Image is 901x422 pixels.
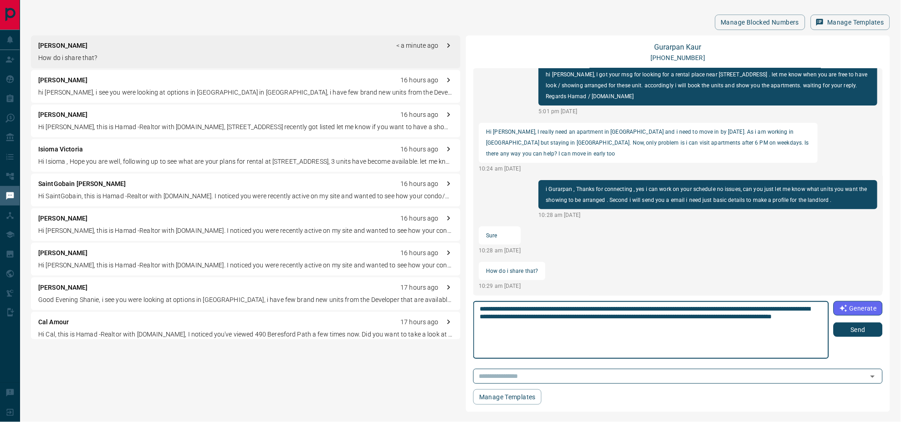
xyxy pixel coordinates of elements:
[486,230,513,241] p: Sure
[38,157,453,166] p: Hi Isioma , Hope you are well, following up to see what are your plans for rental at [STREET_ADDR...
[38,41,88,50] p: [PERSON_NAME]
[38,295,453,305] p: Good Evening Shanie, i see you were looking at options in [GEOGRAPHIC_DATA], i have few brand new...
[400,214,439,223] p: 16 hours ago
[400,317,439,327] p: 17 hours ago
[651,53,706,63] p: [PHONE_NUMBER]
[400,145,439,154] p: 16 hours ago
[38,53,453,63] p: How do i share that?
[38,330,453,339] p: Hi Cal, this is Hamad -Realtor with [DOMAIN_NAME], I noticed you've viewed 490 Beresford Path a f...
[546,69,870,102] p: hi [PERSON_NAME], I got your msg for looking for a rental place near [STREET_ADDRESS] . let me kn...
[834,301,883,316] button: Generate
[38,317,69,327] p: Cal Amour
[38,110,88,120] p: [PERSON_NAME]
[866,370,879,383] button: Open
[400,110,439,120] p: 16 hours ago
[538,211,877,219] p: 10:28 am [DATE]
[538,107,877,116] p: 5:01 pm [DATE]
[38,88,453,97] p: hi [PERSON_NAME], i see you were looking at options in [GEOGRAPHIC_DATA] in [GEOGRAPHIC_DATA], i ...
[546,184,870,206] p: i Gurarpan , Thanks for connecting , yes i can work on your schedule no issues, can you just let ...
[473,389,542,405] button: Manage Templates
[834,322,883,337] button: Send
[38,261,453,270] p: Hi [PERSON_NAME], this is Hamad -Realtor with [DOMAIN_NAME]. I noticed you were recently active o...
[38,145,83,154] p: Isioma Victoria
[479,282,545,290] p: 10:29 am [DATE]
[400,179,439,189] p: 16 hours ago
[400,75,439,85] p: 16 hours ago
[811,15,890,30] button: Manage Templates
[396,41,439,50] p: < a minute ago
[38,248,88,258] p: [PERSON_NAME]
[479,165,818,173] p: 10:24 am [DATE]
[38,191,453,201] p: Hi SaintGobain, this is Hamad -Realtor with [DOMAIN_NAME]. I noticed you were recently active on ...
[486,126,810,159] p: Hi [PERSON_NAME], I really need an apartment in [GEOGRAPHIC_DATA] and i need to move in by [DATE]...
[38,75,88,85] p: [PERSON_NAME]
[655,43,701,51] a: Gurarpan Kaur
[38,122,453,132] p: Hi [PERSON_NAME], this is Hamad -Realtor with [DOMAIN_NAME], [STREET_ADDRESS] recently got listed...
[400,283,439,292] p: 17 hours ago
[400,248,439,258] p: 16 hours ago
[38,214,88,223] p: [PERSON_NAME]
[715,15,805,30] button: Manage Blocked Numbers
[38,179,126,189] p: SaintGobain [PERSON_NAME]
[486,266,538,276] p: How do i share that?
[38,226,453,236] p: Hi [PERSON_NAME], this is Hamad -Realtor with [DOMAIN_NAME]. I noticed you were recently active o...
[479,246,521,255] p: 10:28 am [DATE]
[38,283,88,292] p: [PERSON_NAME]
